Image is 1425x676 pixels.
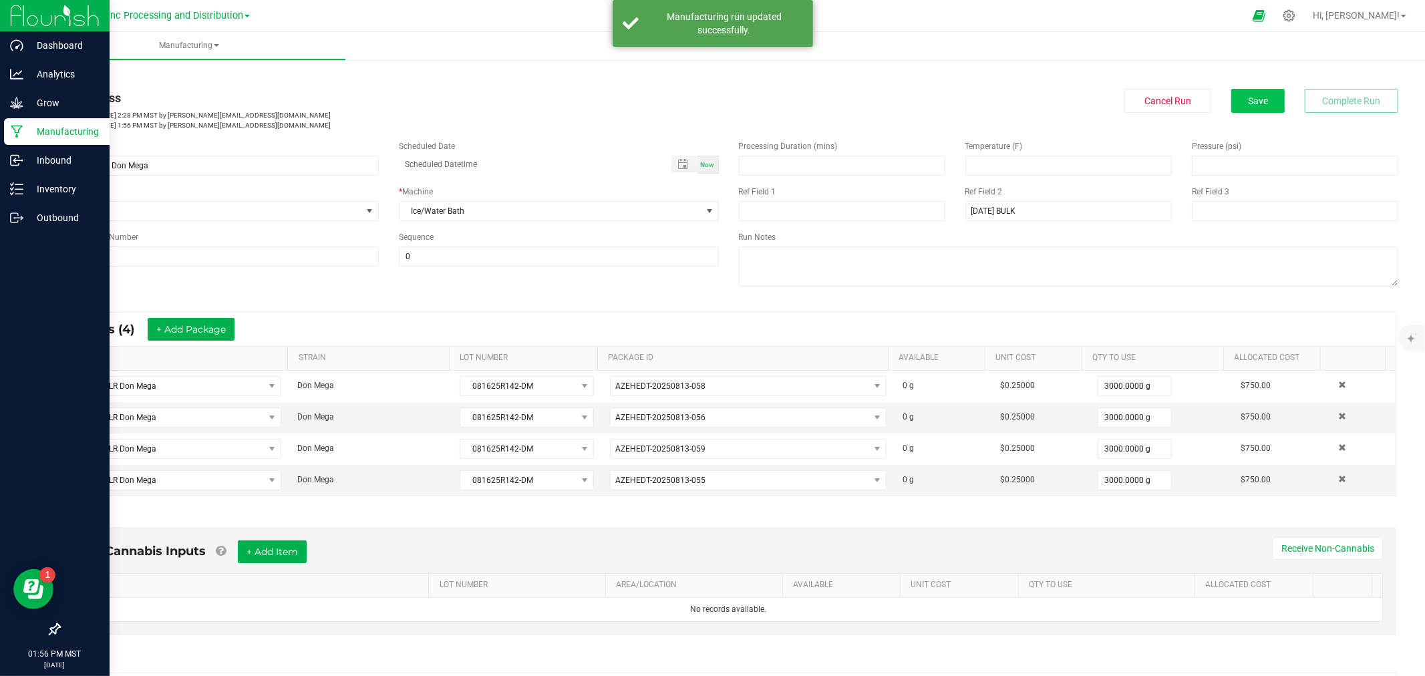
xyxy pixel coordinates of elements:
div: In Progress [59,89,719,107]
p: [DATE] 1:56 PM MST by [PERSON_NAME][EMAIL_ADDRESS][DOMAIN_NAME] [59,120,719,130]
inline-svg: Grow [10,96,23,110]
a: QTY TO USESortable [1092,353,1219,363]
a: STRAINSortable [299,353,444,363]
a: ITEMSortable [71,353,283,363]
span: $0.25000 [1000,412,1035,421]
span: Frozen LR Don Mega [70,408,264,427]
span: 081625R142-DM [460,440,576,458]
a: Sortable [1331,353,1380,363]
span: NO DATA FOUND [69,470,281,490]
td: No records available. [75,598,1382,621]
span: Hi, [PERSON_NAME]! [1313,10,1400,21]
span: Cancel Run [1144,96,1191,106]
span: Manufacturing [32,40,345,51]
inline-svg: Outbound [10,211,23,224]
span: Ref Field 1 [739,187,776,196]
span: Open Ecommerce Menu [1244,3,1274,29]
a: AVAILABLESortable [899,353,979,363]
a: Unit CostSortable [995,353,1076,363]
a: Allocated CostSortable [1206,580,1308,590]
a: LOT NUMBERSortable [460,353,593,363]
input: Scheduled Datetime [399,156,657,172]
iframe: Resource center [13,569,53,609]
span: $0.25000 [1000,475,1035,484]
span: Frozen LR Don Mega [70,377,264,395]
span: $0.25000 [1000,381,1035,390]
button: Save [1231,89,1285,113]
span: Don Mega [297,412,334,421]
p: Inbound [23,152,104,168]
span: Don Mega [297,475,334,484]
span: Frozen LR Don Mega [70,471,264,490]
span: g [909,475,914,484]
span: Ref Field 3 [1192,187,1229,196]
span: Globe Farmacy Inc Processing and Distribution [39,10,243,21]
span: Ice/Water Bath [400,202,701,220]
p: 01:56 PM MST [6,648,104,660]
span: Scheduled Date [399,142,455,151]
span: Sequence [399,232,434,242]
span: 0 [903,475,907,484]
span: NO DATA FOUND [69,376,281,396]
span: NO DATA FOUND [69,439,281,459]
button: Receive Non-Cannabis [1273,537,1383,560]
button: + Add Item [238,540,307,563]
a: Manufacturing [32,32,345,60]
span: AZEHEDT-20250813-056 [616,413,706,422]
p: Inventory [23,181,104,197]
span: Pressure (psi) [1192,142,1241,151]
span: $750.00 [1241,444,1271,453]
button: Complete Run [1305,89,1398,113]
div: Manage settings [1281,9,1297,22]
span: 0 [903,444,907,453]
a: ITEMSortable [85,580,424,590]
span: 0 [903,412,907,421]
span: Save [1248,96,1268,106]
inline-svg: Analytics [10,67,23,81]
a: Add Non-Cannabis items that were also consumed in the run (e.g. gloves and packaging); Also add N... [216,544,226,558]
span: g [909,381,914,390]
a: LOT NUMBERSortable [440,580,601,590]
span: None [59,202,361,220]
span: 081625R142-DM [460,377,576,395]
span: Processing Duration (mins) [739,142,838,151]
a: AVAILABLESortable [793,580,895,590]
div: Manufacturing run updated successfully. [646,10,803,37]
inline-svg: Dashboard [10,39,23,52]
a: AREA/LOCATIONSortable [616,580,777,590]
span: AZEHEDT-20250813-058 [616,381,706,391]
span: g [909,444,914,453]
a: Unit CostSortable [911,580,1013,590]
span: Now [701,161,715,168]
a: Sortable [1323,580,1367,590]
span: Don Mega [297,444,334,453]
inline-svg: Inventory [10,182,23,196]
span: $750.00 [1241,381,1271,390]
span: Machine [402,187,433,196]
inline-svg: Manufacturing [10,125,23,138]
a: QTY TO USESortable [1029,580,1190,590]
p: Dashboard [23,37,104,53]
span: Non-Cannabis Inputs [74,544,206,558]
span: Complete Run [1323,96,1381,106]
span: NO DATA FOUND [69,407,281,428]
span: g [909,412,914,421]
span: Ref Field 2 [965,187,1003,196]
p: Grow [23,95,104,111]
p: [DATE] [6,660,104,670]
span: Don Mega [297,381,334,390]
iframe: Resource center unread badge [39,567,55,583]
span: 0 [903,381,907,390]
span: Frozen LR Don Mega [70,440,264,458]
span: Toggle popup [671,156,697,172]
span: $750.00 [1241,412,1271,421]
inline-svg: Inbound [10,154,23,167]
span: 081625R142-DM [460,408,576,427]
p: Manufacturing [23,124,104,140]
a: Allocated CostSortable [1235,353,1315,363]
span: $0.25000 [1000,444,1035,453]
span: 081625R142-DM [460,471,576,490]
a: PACKAGE IDSortable [608,353,883,363]
p: Outbound [23,210,104,226]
